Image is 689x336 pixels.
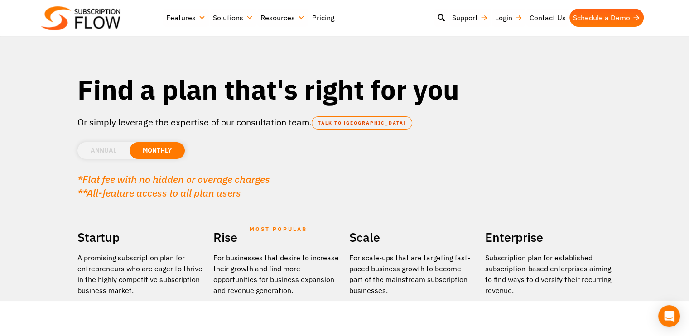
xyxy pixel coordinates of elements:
[526,9,569,27] a: Contact Us
[312,116,412,130] a: TALK TO [GEOGRAPHIC_DATA]
[349,227,476,248] h2: Scale
[213,252,340,296] div: For businesses that desire to increase their growth and find more opportunities for business expa...
[77,186,241,199] em: **All-feature access to all plan users
[213,227,340,248] h2: Rise
[209,9,257,27] a: Solutions
[130,142,185,159] li: MONTHLY
[41,6,120,30] img: Subscriptionflow
[77,72,612,106] h1: Find a plan that's right for you
[569,9,644,27] a: Schedule a Demo
[485,252,612,296] p: Subscription plan for established subscription-based enterprises aiming to find ways to diversify...
[163,9,209,27] a: Features
[658,305,680,327] div: Open Intercom Messenger
[77,142,130,159] li: ANNUAL
[485,227,612,248] h2: Enterprise
[250,219,307,240] span: MOST POPULAR
[77,252,204,296] p: A promising subscription plan for entrepreneurs who are eager to thrive in the highly competitive...
[257,9,308,27] a: Resources
[308,9,338,27] a: Pricing
[77,173,270,186] em: *Flat fee with no hidden or overage charges
[77,115,612,129] p: Or simply leverage the expertise of our consultation team.
[349,252,476,296] div: For scale-ups that are targeting fast-paced business growth to become part of the mainstream subs...
[491,9,526,27] a: Login
[77,227,204,248] h2: Startup
[448,9,491,27] a: Support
